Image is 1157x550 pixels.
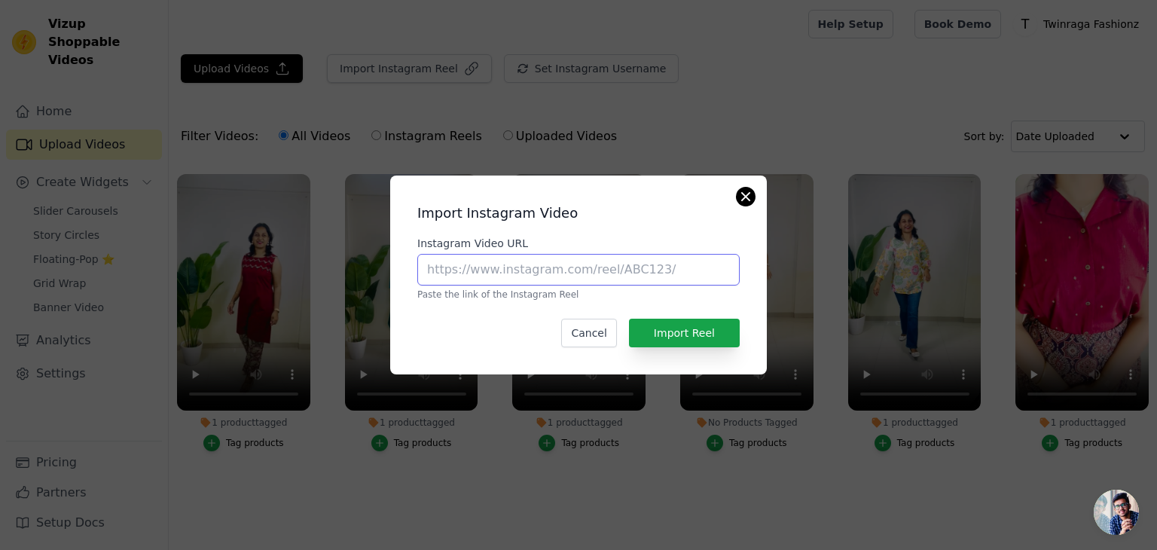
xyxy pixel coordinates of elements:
p: Paste the link of the Instagram Reel [417,289,740,301]
button: Close modal [737,188,755,206]
button: Import Reel [629,319,740,347]
label: Instagram Video URL [417,236,740,251]
div: Open chat [1094,490,1139,535]
input: https://www.instagram.com/reel/ABC123/ [417,254,740,286]
h2: Import Instagram Video [417,203,740,224]
button: Cancel [561,319,616,347]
